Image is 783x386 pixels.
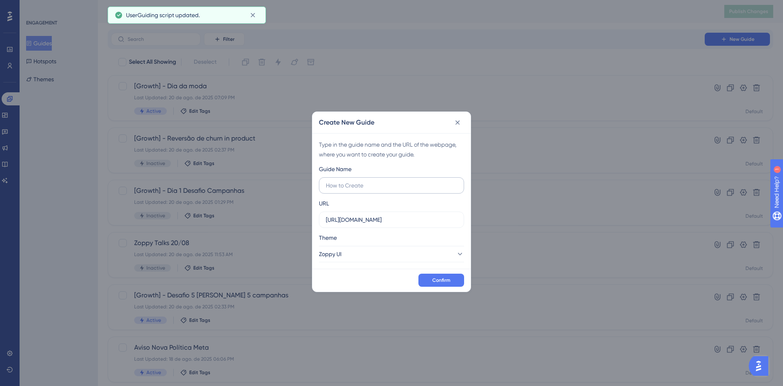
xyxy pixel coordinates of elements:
[319,118,374,127] h2: Create New Guide
[432,277,450,283] span: Confirm
[126,10,200,20] span: UserGuiding script updated.
[319,249,341,259] span: Zoppy UI
[57,4,59,11] div: 1
[319,164,352,174] div: Guide Name
[319,199,329,208] div: URL
[319,233,337,243] span: Theme
[319,140,464,159] div: Type in the guide name and the URL of the webpage, where you want to create your guide.
[326,181,457,190] input: How to Create
[19,2,51,12] span: Need Help?
[749,354,773,378] iframe: UserGuiding AI Assistant Launcher
[326,215,457,224] input: https://www.example.com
